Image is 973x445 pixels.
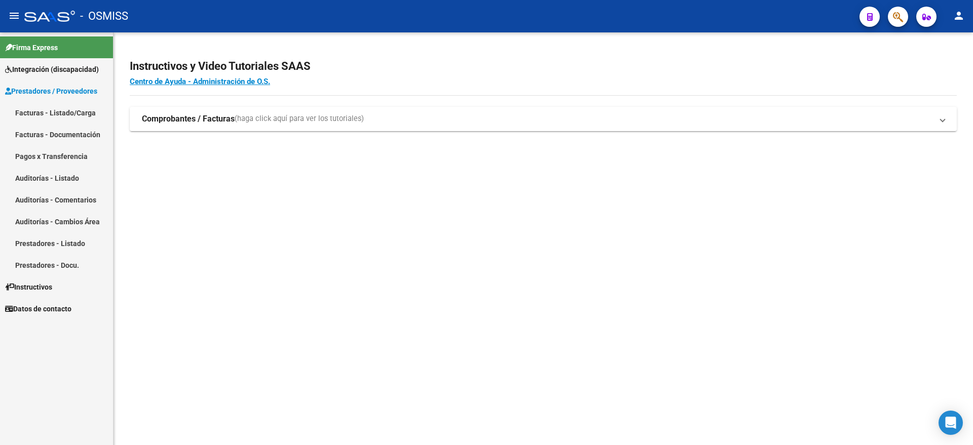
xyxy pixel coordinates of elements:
div: Open Intercom Messenger [939,411,963,435]
strong: Comprobantes / Facturas [142,113,235,125]
span: Integración (discapacidad) [5,64,99,75]
span: Firma Express [5,42,58,53]
span: Datos de contacto [5,303,71,314]
mat-icon: person [953,10,965,22]
h2: Instructivos y Video Tutoriales SAAS [130,57,957,76]
a: Centro de Ayuda - Administración de O.S. [130,77,270,86]
span: Prestadores / Proveedores [5,86,97,97]
span: Instructivos [5,281,52,293]
span: (haga click aquí para ver los tutoriales) [235,113,364,125]
span: - OSMISS [80,5,128,27]
mat-icon: menu [8,10,20,22]
mat-expansion-panel-header: Comprobantes / Facturas(haga click aquí para ver los tutoriales) [130,107,957,131]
